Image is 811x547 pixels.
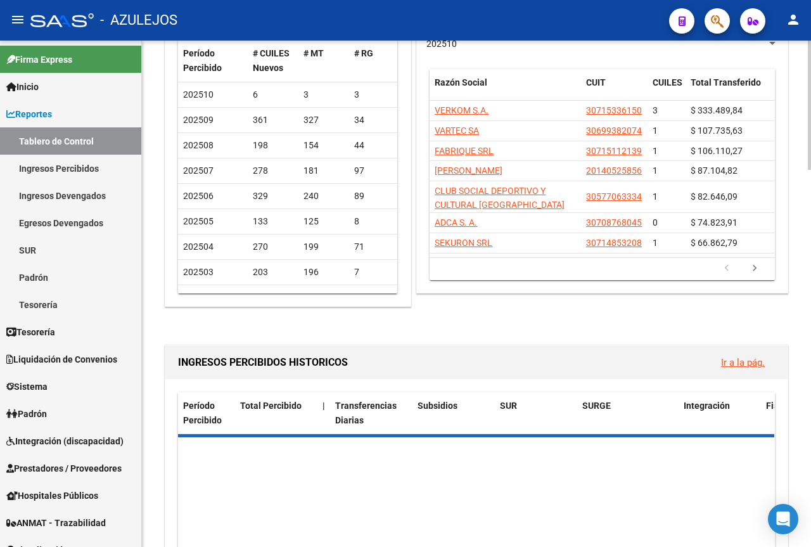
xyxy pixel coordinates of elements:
[653,238,658,248] span: 1
[253,189,293,203] div: 329
[711,351,775,374] button: Ir a la pág.
[354,113,395,127] div: 34
[435,186,565,210] span: CLUB SOCIAL DEPORTIVO Y CULTURAL [GEOGRAPHIC_DATA]
[6,407,47,421] span: Padrón
[6,380,48,394] span: Sistema
[691,165,738,176] span: $ 87.104,82
[691,146,743,156] span: $ 106.110,27
[354,164,395,178] div: 97
[354,189,395,203] div: 89
[6,516,106,530] span: ANMAT - Trazabilidad
[435,125,479,136] span: VARTEC SA
[586,77,606,87] span: CUIT
[500,401,517,411] span: SUR
[183,401,222,425] span: Período Percibido
[235,392,317,434] datatable-header-cell: Total Percibido
[582,401,611,411] span: SURGE
[426,39,457,49] span: 202510
[183,191,214,201] span: 202506
[691,191,738,202] span: $ 82.646,09
[586,146,642,156] span: 30715112139
[721,357,765,368] a: Ir a la pág.
[768,504,798,534] div: Open Intercom Messenger
[6,434,124,448] span: Integración (discapacidad)
[586,217,642,228] span: 30708768045
[6,352,117,366] span: Liquidación de Convenios
[691,125,743,136] span: $ 107.735,63
[303,290,344,305] div: 0
[100,6,177,34] span: - AZULEJOS
[303,214,344,229] div: 125
[183,140,214,150] span: 202508
[715,262,739,276] a: go to previous page
[298,40,349,82] datatable-header-cell: # MT
[248,40,298,82] datatable-header-cell: # CUILES Nuevos
[435,77,487,87] span: Razón Social
[322,401,325,411] span: |
[183,89,214,100] span: 202510
[648,69,686,111] datatable-header-cell: CUILES
[412,392,495,434] datatable-header-cell: Subsidios
[253,48,290,73] span: # CUILES Nuevos
[581,69,648,111] datatable-header-cell: CUIT
[653,146,658,156] span: 1
[183,292,214,302] span: 202502
[354,265,395,280] div: 7
[183,267,214,277] span: 202503
[435,165,502,176] span: [PERSON_NAME]
[183,165,214,176] span: 202507
[6,53,72,67] span: Firma Express
[653,125,658,136] span: 1
[653,165,658,176] span: 1
[253,265,293,280] div: 203
[303,240,344,254] div: 199
[495,392,577,434] datatable-header-cell: SUR
[253,164,293,178] div: 278
[317,392,330,434] datatable-header-cell: |
[354,214,395,229] div: 8
[303,265,344,280] div: 196
[435,105,489,115] span: VERKOM S.A.
[10,12,25,27] mat-icon: menu
[586,238,642,248] span: 30714853208
[786,12,801,27] mat-icon: person
[335,401,397,425] span: Transferencias Diarias
[691,105,743,115] span: $ 333.489,84
[691,217,738,228] span: $ 74.823,91
[183,216,214,226] span: 202505
[354,138,395,153] div: 44
[354,87,395,102] div: 3
[303,189,344,203] div: 240
[684,401,730,411] span: Integración
[253,113,293,127] div: 361
[303,87,344,102] div: 3
[178,356,348,368] span: INGRESOS PERCIBIDOS HISTORICOS
[6,80,39,94] span: Inicio
[743,262,767,276] a: go to next page
[253,290,293,305] div: 3
[303,113,344,127] div: 327
[253,87,293,102] div: 6
[178,392,235,434] datatable-header-cell: Período Percibido
[686,69,774,111] datatable-header-cell: Total Transferido
[183,241,214,252] span: 202504
[183,115,214,125] span: 202509
[691,238,738,248] span: $ 66.862,79
[577,392,679,434] datatable-header-cell: SURGE
[354,240,395,254] div: 71
[586,105,642,115] span: 30715336150
[303,138,344,153] div: 154
[653,191,658,202] span: 1
[253,214,293,229] div: 133
[435,238,492,248] span: SEKURON SRL
[6,489,98,503] span: Hospitales Públicos
[303,48,324,58] span: # MT
[253,240,293,254] div: 270
[354,290,395,305] div: 3
[330,392,412,434] datatable-header-cell: Transferencias Diarias
[586,191,642,202] span: 30577063334
[586,165,642,176] span: 20140525856
[240,401,302,411] span: Total Percibido
[6,325,55,339] span: Tesorería
[679,392,761,434] datatable-header-cell: Integración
